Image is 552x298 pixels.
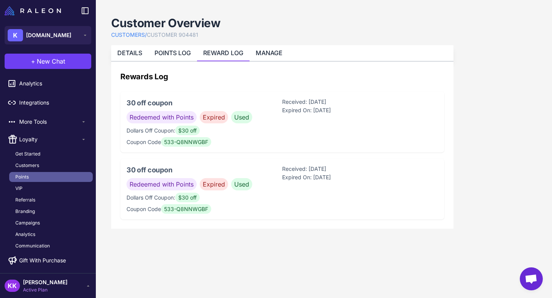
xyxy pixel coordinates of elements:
[161,204,211,214] span: 533-Q8NNWGBF
[15,174,29,180] span: Points
[145,31,147,38] span: /
[23,287,67,293] span: Active Plan
[147,31,198,39] a: CUSTOMER 904481
[111,31,147,39] a: CUSTOMERS/
[127,138,282,146] p: Coupon Code
[520,267,543,290] a: Open chat
[15,162,39,169] span: Customers
[15,208,35,215] span: Branding
[8,29,23,41] div: K
[231,178,252,190] span: Used
[9,229,93,239] a: Analytics
[175,126,200,135] span: $30 off
[19,79,87,88] span: Analytics
[9,183,93,193] a: VIP
[19,118,80,126] span: More Tools
[111,15,221,31] h1: Customer Overview
[19,256,66,265] span: Gift With Purchase
[231,111,252,123] span: Used
[15,151,40,157] span: Get Started
[5,6,61,15] img: Raleon Logo
[3,252,93,269] a: Gift With Purchase
[5,280,20,292] div: KK
[15,196,35,203] span: Referrals
[9,206,93,216] a: Branding
[5,54,91,69] button: +New Chat
[154,49,191,57] a: POINTS LOG
[203,49,243,57] a: REWARD LOG
[23,278,67,287] span: [PERSON_NAME]
[31,57,35,66] span: +
[282,173,438,182] p: Expired On: [DATE]
[127,193,282,202] p: Dollars Off Coupon:
[127,111,197,123] span: Redeemed with Points
[127,126,282,135] p: Dollars Off Coupon:
[175,193,200,202] span: $30 off
[3,75,93,92] a: Analytics
[282,165,438,173] p: Received: [DATE]
[161,137,211,147] span: 533-Q8NNWGBF
[9,172,93,182] a: Points
[127,178,197,190] span: Redeemed with Points
[256,49,283,57] a: MANAGE
[19,135,80,144] span: Loyalty
[19,98,87,107] span: Integrations
[37,57,65,66] span: New Chat
[120,71,444,82] h2: Rewards Log
[9,195,93,205] a: Referrals
[200,111,228,123] span: Expired
[117,49,142,57] a: DETAILS
[15,242,50,249] span: Communication
[200,178,228,190] span: Expired
[3,95,93,111] a: Integrations
[9,218,93,228] a: Campaigns
[282,98,438,106] p: Received: [DATE]
[127,165,282,175] h3: 30 off coupon
[282,106,438,115] p: Expired On: [DATE]
[9,241,93,251] a: Communication
[127,205,282,213] p: Coupon Code
[127,98,282,108] h3: 30 off coupon
[5,26,91,44] button: K[DOMAIN_NAME]
[15,185,23,192] span: VIP
[9,160,93,170] a: Customers
[9,149,93,159] a: Get Started
[15,231,35,238] span: Analytics
[15,219,40,226] span: Campaigns
[26,31,71,39] span: [DOMAIN_NAME]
